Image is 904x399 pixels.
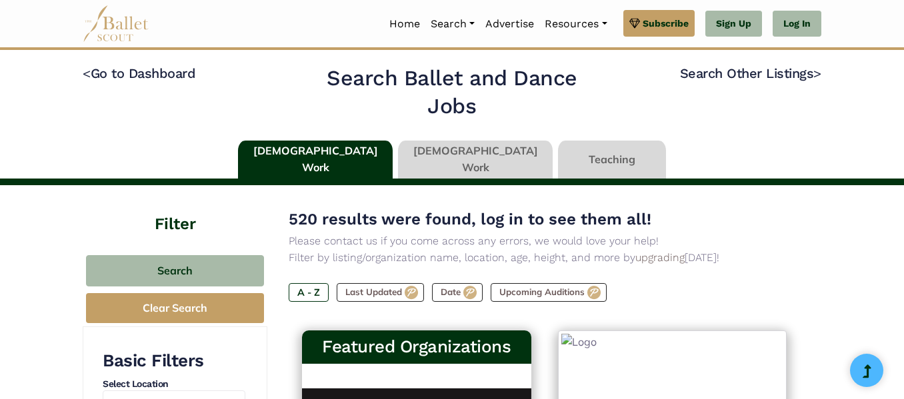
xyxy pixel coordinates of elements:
label: Last Updated [337,283,424,302]
h3: Basic Filters [103,350,245,372]
a: <Go to Dashboard [83,65,195,81]
li: Teaching [555,141,669,179]
a: upgrading [635,251,685,264]
a: Sign Up [705,11,762,37]
p: Please contact us if you come across any errors, we would love your help! [289,232,800,250]
a: Log In [773,11,821,37]
span: 520 results were found, log in to see them all! [289,210,651,228]
img: gem.svg [629,16,640,31]
li: [DEMOGRAPHIC_DATA] Work [395,141,555,179]
h4: Select Location [103,378,245,391]
h3: Featured Organizations [313,336,521,358]
p: Filter by listing/organization name, location, age, height, and more by [DATE]! [289,249,800,266]
label: Upcoming Auditions [491,283,607,302]
a: Advertise [480,10,539,38]
button: Clear Search [86,293,264,323]
li: [DEMOGRAPHIC_DATA] Work [235,141,395,179]
h2: Search Ballet and Dance Jobs [310,65,594,120]
button: Search [86,255,264,286]
a: Home [384,10,425,38]
label: A - Z [289,283,329,302]
a: Search Other Listings> [680,65,821,81]
a: Search [425,10,480,38]
code: < [83,65,91,81]
a: Resources [539,10,612,38]
span: Subscribe [643,16,689,31]
h4: Filter [83,185,267,235]
a: Subscribe [623,10,695,37]
label: Date [432,283,483,302]
code: > [813,65,821,81]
